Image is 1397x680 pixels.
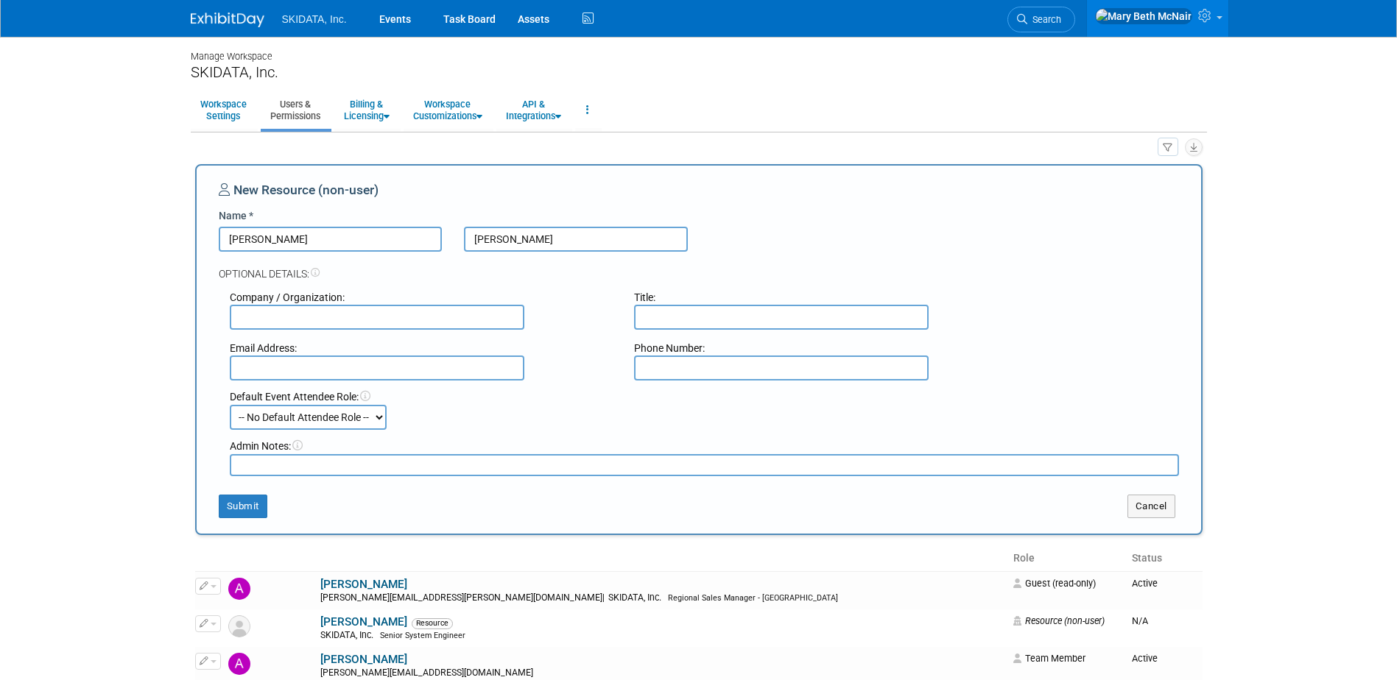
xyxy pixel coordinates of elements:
[1007,7,1075,32] a: Search
[228,578,250,600] img: Aaron Siebert
[334,92,399,128] a: Billing &Licensing
[230,439,1179,453] div: Admin Notes:
[230,290,613,305] div: Company / Organization:
[602,592,605,603] span: |
[412,618,453,628] span: Resource
[1013,653,1085,664] span: Team Member
[261,92,330,128] a: Users &Permissions
[219,227,443,252] input: First Name
[228,615,250,637] img: Resource
[320,667,1004,679] div: [PERSON_NAME][EMAIL_ADDRESS][DOMAIN_NAME]
[320,615,407,628] a: [PERSON_NAME]
[320,630,378,640] span: SKIDATA, Inc.
[320,578,407,591] a: [PERSON_NAME]
[605,592,666,603] span: SKIDATA, Inc.
[191,63,1207,82] div: SKIDATA, Inc.
[380,631,465,640] span: Senior System Engineer
[464,227,688,252] input: Last Name
[1013,578,1096,589] span: Guest (read-only)
[191,37,1207,63] div: Manage Workspace
[1126,546,1203,571] th: Status
[219,495,267,518] button: Submit
[668,593,838,603] span: Regional Sales Manager - [GEOGRAPHIC_DATA]
[320,653,407,666] a: [PERSON_NAME]
[1013,615,1105,626] span: Resource (non-user)
[1007,546,1125,571] th: Role
[191,92,256,128] a: WorkspaceSettings
[1127,495,1175,518] button: Cancel
[1132,615,1148,626] span: N/A
[191,13,264,27] img: ExhibitDay
[1132,653,1158,664] span: Active
[1095,8,1192,24] img: Mary Beth McNair
[219,181,1179,208] div: New Resource (non-user)
[1132,578,1158,589] span: Active
[228,653,250,675] img: Andreas Kranabetter
[1027,14,1061,25] span: Search
[634,341,1017,355] div: Phone Number:
[496,92,571,128] a: API &Integrations
[320,592,1004,604] div: [PERSON_NAME][EMAIL_ADDRESS][PERSON_NAME][DOMAIN_NAME]
[404,92,492,128] a: WorkspaceCustomizations
[634,290,1017,305] div: Title:
[230,341,613,355] div: Email Address:
[282,13,347,25] span: SKIDATA, Inc.
[219,252,1179,281] div: Optional Details:
[219,208,253,223] label: Name *
[230,389,1179,404] div: Default Event Attendee Role:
